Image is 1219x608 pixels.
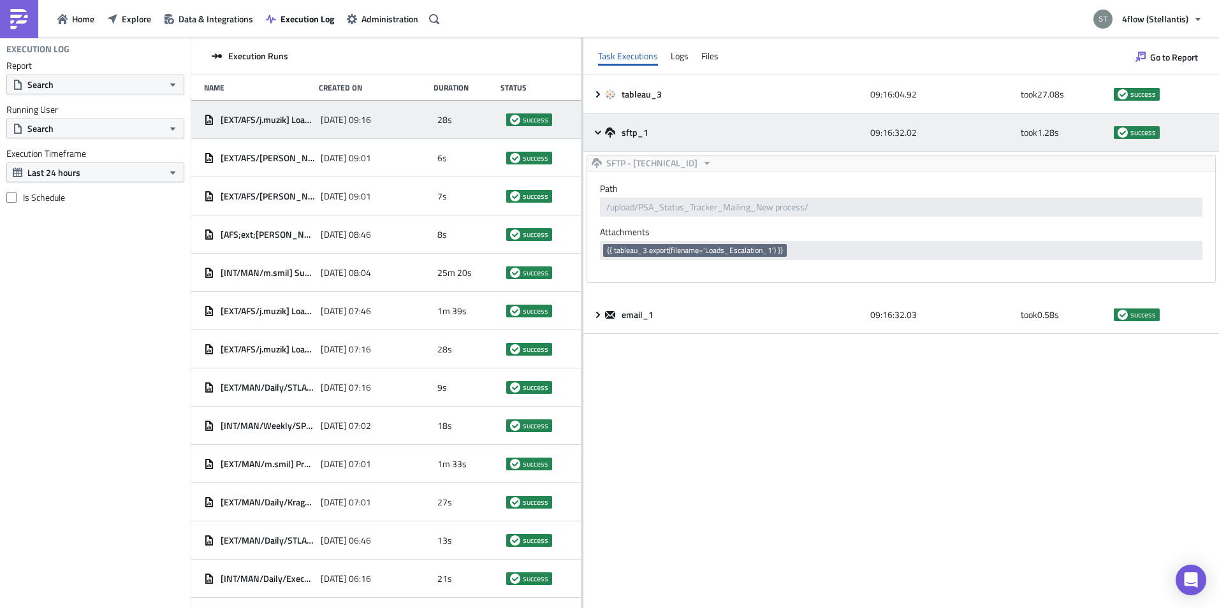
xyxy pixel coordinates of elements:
[319,83,427,92] div: Created On
[437,191,447,202] span: 7s
[437,573,452,584] span: 21s
[1176,565,1206,595] div: Open Intercom Messenger
[870,121,1014,144] div: 09:16:32.02
[1021,121,1107,144] div: took 1.28 s
[671,47,689,66] div: Logs
[1021,83,1107,106] div: took 27.08 s
[6,119,184,138] button: Search
[437,344,452,355] span: 28s
[221,382,314,393] span: [EXT/MAN/Daily/STLA Vigo] - Loads FV3
[437,496,452,508] span: 27s
[1130,89,1156,99] span: success
[523,268,548,278] span: success
[321,458,371,470] span: [DATE] 07:01
[221,496,314,508] span: [EXT/MAN/Daily/Kragujevac] - Not collected loads 07h
[221,458,314,470] span: [EXT/MAN/m.smil] Premium Gliwice report (daily)
[179,12,253,25] span: Data & Integrations
[321,267,371,279] span: [DATE] 08:04
[598,47,658,66] div: Task Executions
[437,229,447,240] span: 8s
[6,60,184,71] label: Report
[437,305,467,317] span: 1m 39s
[6,163,184,182] button: Last 24 hours
[221,267,314,279] span: [INT/MAN/m.smil] Suspicious singletrips
[1021,303,1107,326] div: took 0.58 s
[607,245,783,256] span: {{ tableau_3.export(filename='Loads_Escalation_1') }}
[1118,310,1128,320] span: success
[221,573,314,584] span: [INT/MAN/Daily/ExecutionVigo] - Load report 06h
[587,156,717,171] button: SFTP - [TECHNICAL_ID]
[523,344,548,354] span: success
[437,382,447,393] span: 9s
[510,268,520,278] span: success
[622,309,655,321] span: email_1
[510,344,520,354] span: success
[6,75,184,94] button: Search
[622,89,664,100] span: tableau_3
[523,153,548,163] span: success
[523,115,548,125] span: success
[500,83,562,92] div: Status
[259,9,340,29] button: Execution Log
[600,183,1202,194] label: Path
[321,535,371,546] span: [DATE] 06:46
[1129,47,1204,67] button: Go to Report
[51,9,101,29] button: Home
[510,306,520,316] span: success
[870,303,1014,326] div: 09:16:32.03
[510,191,520,201] span: success
[510,497,520,507] span: success
[321,305,371,317] span: [DATE] 07:46
[1118,89,1128,99] span: success
[221,114,314,126] span: [EXT/AFS/j.muzik] Load List Daily 9:15 - Escalation 1
[510,153,520,163] span: success
[281,12,334,25] span: Execution Log
[600,226,1202,238] label: Attachments
[321,573,371,584] span: [DATE] 06:16
[228,50,288,62] span: Execution Runs
[1086,5,1209,33] button: 4flow (Stellantis)
[321,496,371,508] span: [DATE] 07:01
[221,152,314,164] span: [EXT/AFS/[PERSON_NAME]] Stock report (HUB-VOI-FR23)
[523,535,548,546] span: success
[157,9,259,29] button: Data & Integrations
[221,535,314,546] span: [EXT/MAN/Daily/STLA Vigo] - Released TOs (FOP checker)
[606,156,697,171] span: SFTP - [TECHNICAL_ID]
[523,229,548,240] span: success
[437,420,452,431] span: 18s
[221,344,314,355] span: [EXT/AFS/j.muzik] Load List Daily 7:15 - Operational
[72,12,94,25] span: Home
[510,459,520,469] span: success
[6,104,184,115] label: Running User
[510,574,520,584] span: success
[437,152,447,164] span: 6s
[6,43,69,55] h4: Execution Log
[1130,127,1156,138] span: success
[221,229,314,240] span: [AFS;ext;[PERSON_NAME]] - Stellantis AFS Carrier Compliance Data DHL
[510,535,520,546] span: success
[221,420,314,431] span: [INT/MAN/Weekly/SPM] Iberia smoothing
[523,459,548,469] span: success
[321,114,371,126] span: [DATE] 09:16
[361,12,418,25] span: Administration
[622,127,650,138] span: sftp_1
[340,9,425,29] button: Administration
[27,166,80,179] span: Last 24 hours
[523,497,548,507] span: success
[523,421,548,431] span: success
[321,382,371,393] span: [DATE] 07:16
[9,9,29,29] img: PushMetrics
[6,148,184,159] label: Execution Timeframe
[870,83,1014,106] div: 09:16:04.92
[204,83,312,92] div: Name
[437,535,452,546] span: 13s
[437,114,452,126] span: 28s
[321,191,371,202] span: [DATE] 09:01
[27,78,54,91] span: Search
[321,420,371,431] span: [DATE] 07:02
[1118,127,1128,138] span: success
